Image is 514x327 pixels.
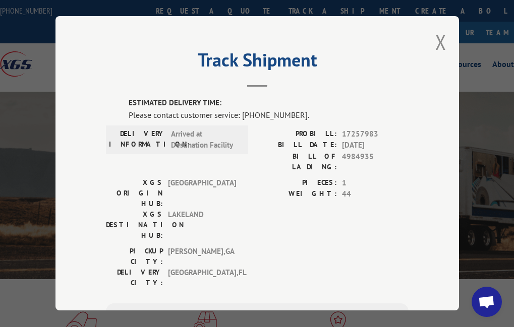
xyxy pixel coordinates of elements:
label: XGS ORIGIN HUB: [106,177,163,209]
h2: Track Shipment [106,53,409,72]
label: BILL DATE: [257,140,337,152]
button: Close modal [435,29,446,55]
span: [GEOGRAPHIC_DATA] , FL [168,267,236,288]
label: ESTIMATED DELIVERY TIME: [129,98,409,109]
span: 17257983 [342,128,409,140]
span: Arrived at Destination Facility [171,128,239,151]
label: PIECES: [257,177,337,189]
div: Open chat [472,287,502,317]
label: BILL OF LADING: [257,151,337,172]
span: [PERSON_NAME] , GA [168,246,236,267]
label: WEIGHT: [257,189,337,201]
label: PICKUP CITY: [106,246,163,267]
span: [DATE] [342,140,409,152]
label: DELIVERY INFORMATION: [109,128,166,151]
span: LAKELAND [168,209,236,241]
span: [GEOGRAPHIC_DATA] [168,177,236,209]
label: XGS DESTINATION HUB: [106,209,163,241]
span: 44 [342,189,409,201]
label: PROBILL: [257,128,337,140]
label: DELIVERY CITY: [106,267,163,288]
span: 4984935 [342,151,409,172]
div: Please contact customer service: [PHONE_NUMBER]. [129,109,409,121]
span: 1 [342,177,409,189]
